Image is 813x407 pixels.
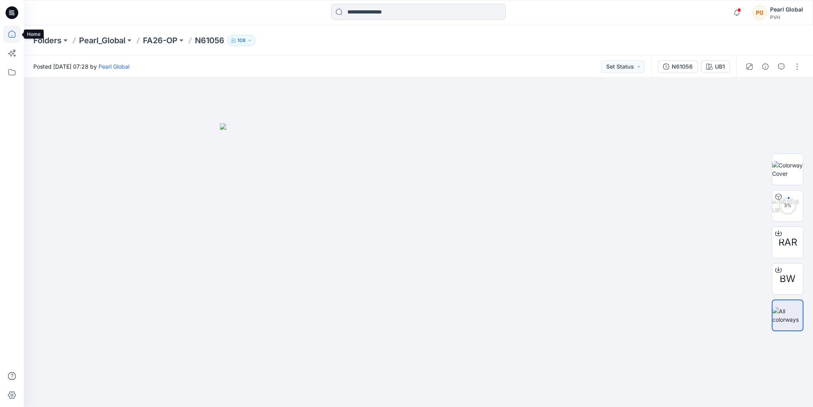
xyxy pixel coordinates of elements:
p: 108 [237,36,246,45]
span: Posted [DATE] 07:28 by [33,62,129,71]
span: BW [780,272,796,286]
button: Details [759,60,772,73]
img: All colorways [773,307,803,324]
div: UB1 [715,62,725,71]
button: UB1 [701,60,730,73]
div: 3 % [778,202,797,209]
p: N61056 [195,35,224,46]
img: N61056 UB1 [772,198,803,214]
div: PG [753,6,767,20]
a: Folders [33,35,62,46]
span: RAR [778,235,797,250]
button: 108 [227,35,256,46]
button: N61056 [658,60,698,73]
img: Colorway Cover [772,161,803,178]
div: N61056 [672,62,693,71]
div: Pearl Global [770,5,803,14]
img: eyJhbGciOiJIUzI1NiIsImtpZCI6IjAiLCJzbHQiOiJzZXMiLCJ0eXAiOiJKV1QifQ.eyJkYXRhIjp7InR5cGUiOiJzdG9yYW... [220,123,617,407]
a: FA26-OP [143,35,177,46]
a: Pearl_Global [79,35,125,46]
div: PVH [770,14,803,20]
a: Pearl Global [98,63,129,70]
